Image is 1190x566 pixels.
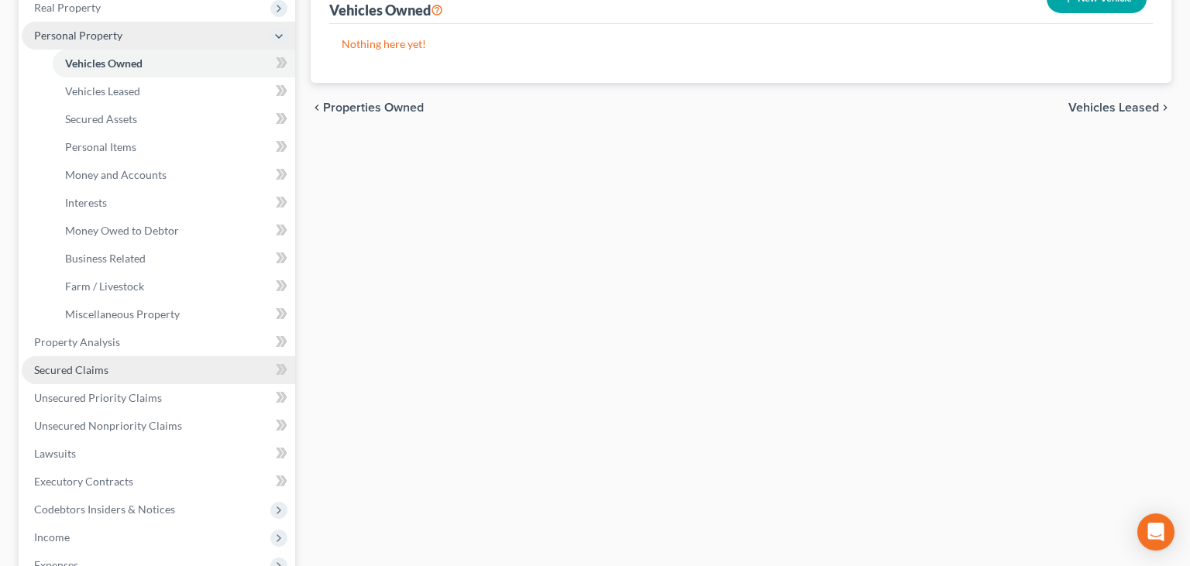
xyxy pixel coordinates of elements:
span: Income [34,530,70,544]
a: Business Related [53,245,295,273]
a: Personal Items [53,133,295,161]
a: Vehicles Owned [53,50,295,77]
a: Farm / Livestock [53,273,295,300]
a: Property Analysis [22,328,295,356]
i: chevron_left [311,101,323,114]
span: Property Analysis [34,335,120,348]
span: Vehicles Leased [65,84,140,98]
span: Real Property [34,1,101,14]
a: Lawsuits [22,440,295,468]
a: Money Owed to Debtor [53,217,295,245]
a: Money and Accounts [53,161,295,189]
span: Miscellaneous Property [65,307,180,321]
span: Secured Claims [34,363,108,376]
span: Unsecured Nonpriority Claims [34,419,182,432]
span: Farm / Livestock [65,280,144,293]
span: Money and Accounts [65,168,167,181]
button: chevron_left Properties Owned [311,101,424,114]
span: Secured Assets [65,112,137,125]
a: Executory Contracts [22,468,295,496]
span: Unsecured Priority Claims [34,391,162,404]
span: Executory Contracts [34,475,133,488]
span: Business Related [65,252,146,265]
span: Personal Property [34,29,122,42]
a: Secured Claims [22,356,295,384]
a: Secured Assets [53,105,295,133]
div: Vehicles Owned [329,1,443,19]
span: Vehicles Owned [65,57,143,70]
button: Vehicles Leased chevron_right [1068,101,1171,114]
span: Vehicles Leased [1068,101,1159,114]
a: Interests [53,189,295,217]
span: Properties Owned [323,101,424,114]
i: chevron_right [1159,101,1171,114]
a: Unsecured Nonpriority Claims [22,412,295,440]
span: Money Owed to Debtor [65,224,179,237]
span: Personal Items [65,140,136,153]
span: Lawsuits [34,447,76,460]
a: Vehicles Leased [53,77,295,105]
span: Codebtors Insiders & Notices [34,503,175,516]
a: Miscellaneous Property [53,300,295,328]
p: Nothing here yet! [342,36,1140,52]
a: Unsecured Priority Claims [22,384,295,412]
span: Interests [65,196,107,209]
div: Open Intercom Messenger [1137,513,1175,551]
